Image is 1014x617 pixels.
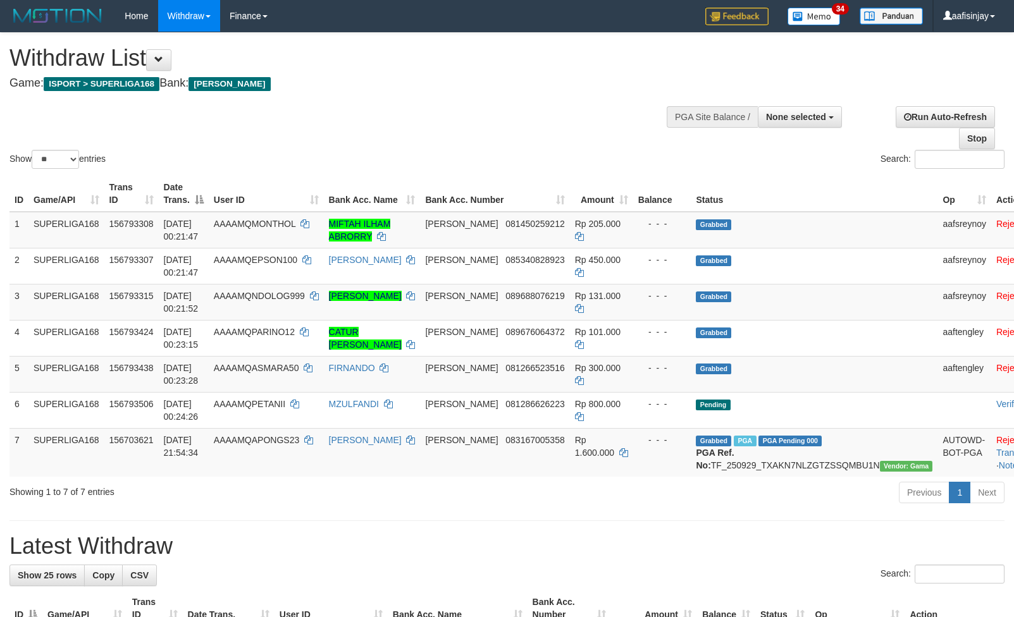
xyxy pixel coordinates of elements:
[505,435,564,445] span: Copy 083167005358 to clipboard
[28,392,104,428] td: SUPERLIGA168
[425,327,498,337] span: [PERSON_NAME]
[696,327,731,338] span: Grabbed
[9,176,28,212] th: ID
[696,363,731,374] span: Grabbed
[28,428,104,477] td: SUPERLIGA168
[575,435,614,458] span: Rp 1.600.000
[915,150,1005,169] input: Search:
[575,291,621,301] span: Rp 131.000
[420,176,569,212] th: Bank Acc. Number: activate to sort column ascending
[881,150,1005,169] label: Search:
[425,291,498,301] span: [PERSON_NAME]
[164,255,199,278] span: [DATE] 00:21:47
[28,284,104,320] td: SUPERLIGA168
[329,399,379,409] a: MZULFANDI
[9,392,28,428] td: 6
[214,363,299,373] span: AAAAMQASMARA50
[104,176,159,212] th: Trans ID: activate to sort column ascending
[329,255,402,265] a: [PERSON_NAME]
[638,254,686,266] div: - - -
[638,326,686,338] div: - - -
[937,248,991,284] td: aafsreynoy
[189,77,270,91] span: [PERSON_NAME]
[214,399,285,409] span: AAAAMQPETANII
[159,176,209,212] th: Date Trans.: activate to sort column descending
[109,435,154,445] span: 156703621
[959,128,995,149] a: Stop
[28,212,104,248] td: SUPERLIGA168
[638,398,686,410] div: - - -
[214,291,305,301] span: AAAAMQNDOLOG999
[937,356,991,392] td: aaftengley
[122,565,157,586] a: CSV
[9,46,664,71] h1: Withdraw List
[130,570,149,580] span: CSV
[425,363,498,373] span: [PERSON_NAME]
[505,219,564,229] span: Copy 081450259212 to clipboard
[9,565,85,586] a: Show 25 rows
[696,219,731,230] span: Grabbed
[109,291,154,301] span: 156793315
[9,480,413,498] div: Showing 1 to 7 of 7 entries
[970,482,1005,503] a: Next
[425,435,498,445] span: [PERSON_NAME]
[766,112,826,122] span: None selected
[696,448,734,470] b: PGA Ref. No:
[84,565,123,586] a: Copy
[949,482,970,503] a: 1
[705,8,769,25] img: Feedback.jpg
[696,255,731,266] span: Grabbed
[9,150,106,169] label: Show entries
[937,320,991,356] td: aaftengley
[937,428,991,477] td: AUTOWD-BOT-PGA
[109,255,154,265] span: 156793307
[18,570,77,580] span: Show 25 rows
[667,106,758,128] div: PGA Site Balance /
[937,176,991,212] th: Op: activate to sort column ascending
[505,363,564,373] span: Copy 081266523516 to clipboard
[937,212,991,248] td: aafsreynoy
[28,356,104,392] td: SUPERLIGA168
[214,219,295,229] span: AAAAMQMONTHOL
[638,362,686,374] div: - - -
[9,212,28,248] td: 1
[9,320,28,356] td: 4
[9,284,28,320] td: 3
[575,399,621,409] span: Rp 800.000
[214,435,299,445] span: AAAAMQAPONGS23
[214,255,297,265] span: AAAAMQEPSON100
[696,436,731,446] span: Grabbed
[324,176,421,212] th: Bank Acc. Name: activate to sort column ascending
[691,176,937,212] th: Status
[505,255,564,265] span: Copy 085340828923 to clipboard
[9,77,664,90] h4: Game: Bank:
[896,106,995,128] a: Run Auto-Refresh
[425,399,498,409] span: [PERSON_NAME]
[9,356,28,392] td: 5
[164,399,199,422] span: [DATE] 00:24:26
[425,255,498,265] span: [PERSON_NAME]
[109,219,154,229] span: 156793308
[758,106,842,128] button: None selected
[9,534,1005,559] h1: Latest Withdraw
[860,8,923,25] img: panduan.png
[164,327,199,350] span: [DATE] 00:23:15
[505,399,564,409] span: Copy 081286626223 to clipboard
[575,219,621,229] span: Rp 205.000
[329,327,402,350] a: CATUR [PERSON_NAME]
[164,219,199,241] span: [DATE] 00:21:47
[164,435,199,458] span: [DATE] 21:54:34
[164,291,199,314] span: [DATE] 00:21:52
[44,77,159,91] span: ISPORT > SUPERLIGA168
[505,327,564,337] span: Copy 089676064372 to clipboard
[696,291,731,302] span: Grabbed
[28,176,104,212] th: Game/API: activate to sort column ascending
[570,176,633,212] th: Amount: activate to sort column ascending
[209,176,324,212] th: User ID: activate to sort column ascending
[109,327,154,337] span: 156793424
[32,150,79,169] select: Showentries
[734,436,756,446] span: Marked by aafchhiseyha
[575,327,621,337] span: Rp 101.000
[696,400,730,410] span: Pending
[28,248,104,284] td: SUPERLIGA168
